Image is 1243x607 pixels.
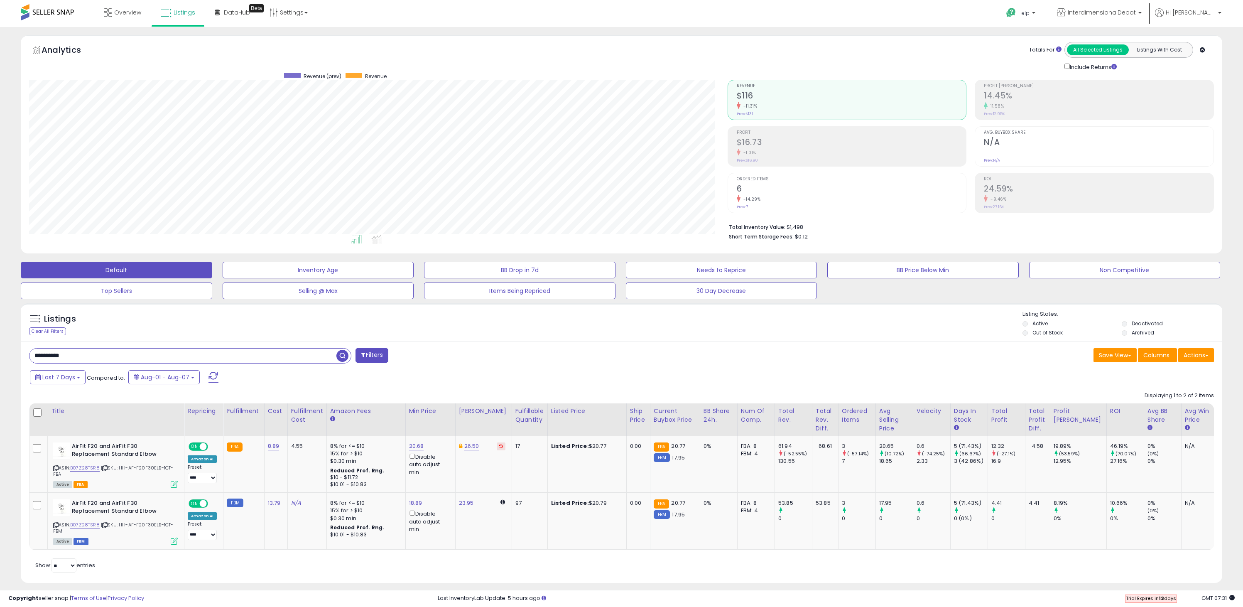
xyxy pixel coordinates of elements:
div: -4.58 [1029,442,1044,450]
div: 4.41 [991,499,1025,507]
div: Ordered Items [842,407,872,424]
li: $1,498 [729,221,1208,231]
small: (10.72%) [885,450,904,457]
small: Prev: N/A [984,158,1000,163]
div: 12.32 [991,442,1025,450]
a: 13.79 [268,499,281,507]
div: 4.55 [291,442,320,450]
span: Compared to: [87,374,125,382]
div: Profit [PERSON_NAME] [1054,407,1103,424]
h5: Listings [44,313,76,325]
a: 18.89 [409,499,422,507]
div: Total Rev. Diff. [816,407,835,433]
a: Hi [PERSON_NAME] [1155,8,1221,27]
small: (-57.14%) [847,450,869,457]
b: AirFit F20 and AirFit F30 Replacement Standard Elbow [72,499,173,517]
small: FBM [654,453,670,462]
label: Deactivated [1132,320,1163,327]
div: FBM: 4 [741,507,768,514]
h2: $116 [737,91,966,102]
a: 8.89 [268,442,279,450]
div: Avg BB Share [1147,407,1178,424]
span: Overview [114,8,141,17]
div: 3 [842,499,875,507]
small: -1.01% [740,150,756,156]
div: Avg Win Price [1185,407,1215,424]
a: 23.95 [459,499,474,507]
b: Short Term Storage Fees: [729,233,794,240]
div: 2.33 [917,457,950,465]
span: Revenue [737,84,966,88]
div: Days In Stock [954,407,984,424]
div: ASIN: [53,442,178,487]
button: Last 7 Days [30,370,86,384]
div: Preset: [188,464,217,483]
span: Avg. Buybox Share [984,130,1214,135]
span: Listings [174,8,195,17]
div: FBA: 8 [741,442,768,450]
small: Avg BB Share. [1147,424,1152,432]
span: 17.95 [672,454,685,462]
small: (-52.55%) [784,450,807,457]
small: FBA [227,442,242,452]
span: Profit [737,130,966,135]
div: 0 [842,515,875,522]
span: Hi [PERSON_NAME] [1166,8,1216,17]
button: Non Competitive [1029,262,1221,278]
button: Aug-01 - Aug-07 [128,370,200,384]
div: -68.61 [816,442,832,450]
span: $0.12 [795,233,808,241]
span: FBM [74,538,88,545]
b: Reduced Prof. Rng. [330,524,385,531]
div: Last InventoryLab Update: 5 hours ago. [438,595,1235,602]
small: (-74.25%) [922,450,945,457]
div: 0% [1054,515,1106,522]
div: Title [51,407,181,415]
div: Fulfillment Cost [291,407,323,424]
span: ROI [984,177,1214,182]
small: (53.59%) [1059,450,1080,457]
b: Total Inventory Value: [729,224,785,231]
div: N/A [1185,442,1212,450]
span: All listings currently available for purchase on Amazon [53,481,72,488]
div: 0 [778,515,812,522]
div: 8% for <= $10 [330,442,399,450]
div: 0% [1110,515,1144,522]
div: 0.00 [630,499,644,507]
p: Listing States: [1022,310,1222,318]
button: Columns [1138,348,1177,362]
div: $10.01 - $10.83 [330,481,399,488]
div: 18.65 [879,457,913,465]
div: 17.95 [879,499,913,507]
div: Cost [268,407,284,415]
div: 46.19% [1110,442,1144,450]
div: Disable auto adjust min [409,452,449,476]
span: 17.95 [672,511,685,519]
div: 3 [842,442,875,450]
span: 20.77 [671,442,685,450]
button: BB Price Below Min [827,262,1019,278]
small: Avg Win Price. [1185,424,1190,432]
a: Terms of Use [71,594,106,602]
div: Repricing [188,407,220,415]
a: N/A [291,499,301,507]
small: Prev: $16.90 [737,158,758,163]
span: InterdimensionalDepot [1068,8,1136,17]
div: $10.01 - $10.83 [330,531,399,538]
small: -11.31% [740,103,758,109]
button: Filters [355,348,388,363]
div: Fulfillable Quantity [515,407,544,424]
div: Ship Price [630,407,647,424]
div: Total Rev. [778,407,809,424]
small: FBM [227,499,243,507]
label: Out of Stock [1032,329,1063,336]
div: 15% for > $10 [330,450,399,457]
div: ASIN: [53,499,178,544]
span: Show: entries [35,561,95,569]
span: Columns [1143,351,1169,359]
h5: Analytics [42,44,97,58]
div: ROI [1110,407,1140,415]
button: 30 Day Decrease [626,283,817,299]
label: Active [1032,320,1048,327]
span: Help [1018,10,1030,17]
